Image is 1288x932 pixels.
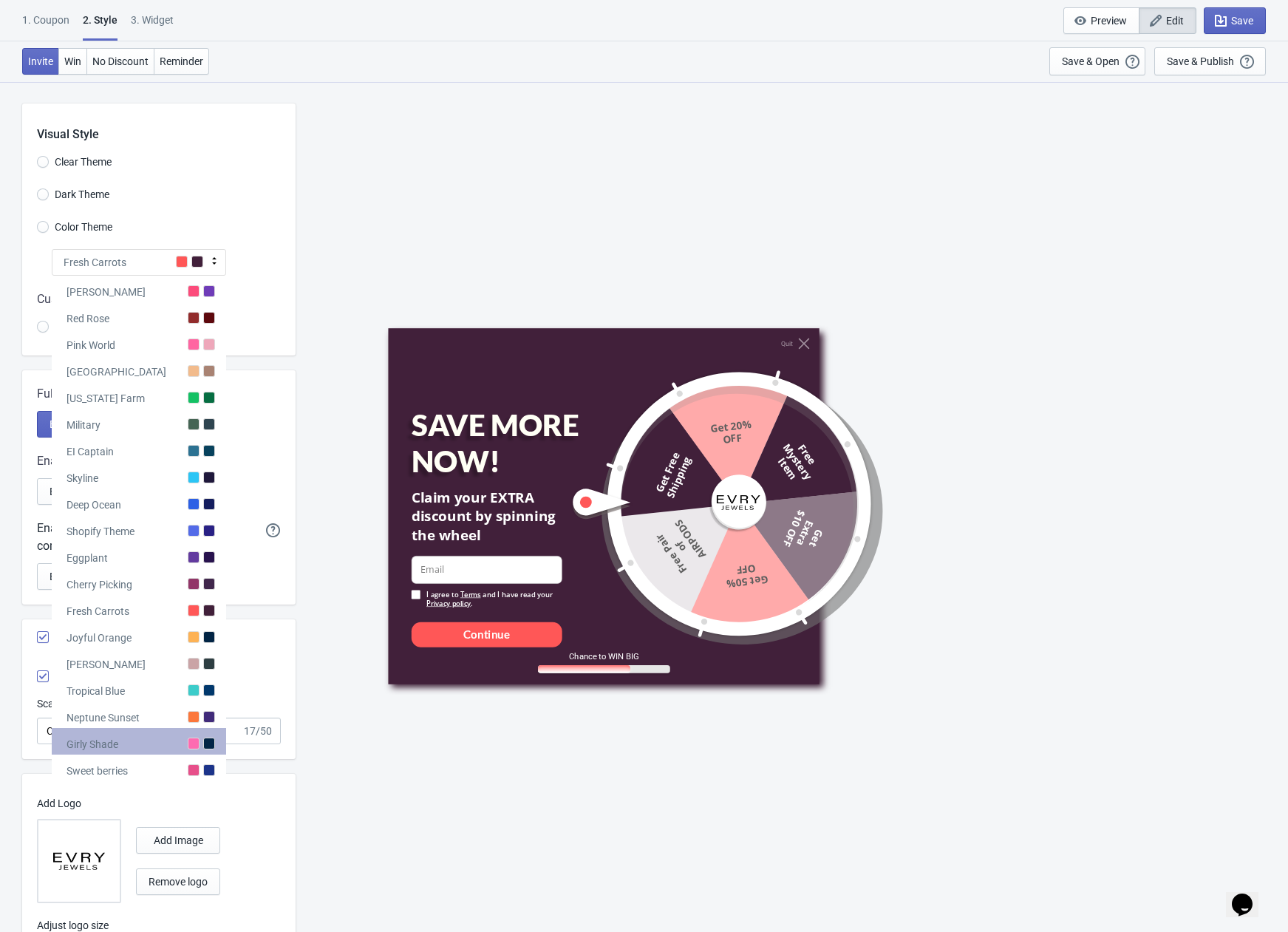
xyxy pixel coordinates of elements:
span: Invite [28,55,53,67]
div: I agree to and I have read your . [426,591,562,608]
span: Edit [1166,15,1184,27]
button: Add Image [136,827,220,854]
span: Preview [1091,15,1127,27]
div: Visual Style [37,103,296,143]
button: Invite [22,48,59,75]
button: No Discount [86,48,154,75]
label: Scarcity Progress Bar Text [37,696,157,711]
div: Pink World [67,338,115,353]
div: Tropical Blue [67,684,125,698]
img: 1729804546566.png [53,835,105,887]
span: Enable [50,418,81,430]
div: SAVE MORE NOW! [411,407,592,478]
span: Enable [50,486,81,497]
div: 3. Widget [131,13,174,38]
div: Eggplant [67,551,108,565]
span: Full wheel mode [37,385,122,403]
button: Win [58,48,87,75]
div: [GEOGRAPHIC_DATA] [67,364,166,379]
div: Save & Open [1062,55,1120,67]
button: Preview [1063,7,1139,34]
div: Girly Shade [67,737,118,752]
span: Save [1231,15,1253,27]
div: Chance to WIN BIG [537,651,669,661]
div: Shopify Theme [67,524,134,539]
div: Continue [463,627,510,642]
span: Enable [50,571,81,582]
div: Red Rose [67,311,109,326]
div: Skyline [67,471,98,486]
span: Dark Theme [55,187,109,202]
button: Save [1204,7,1266,34]
div: Fresh Carrots [67,604,129,619]
span: Custom Theme [37,290,117,308]
button: Reminder [154,48,209,75]
span: Reminder [160,55,203,67]
iframe: chat widget [1226,873,1273,917]
button: Save & Publish [1154,47,1266,75]
div: 2 . Style [83,13,117,41]
div: Joyful Orange [67,630,132,645]
span: Enable confettis animation [37,452,177,470]
div: Claim your EXTRA discount by spinning the wheel [411,488,562,545]
div: Neptune Sunset [67,710,140,725]
button: Enable [37,478,93,505]
span: Add Image [154,834,203,846]
span: Fresh Carrots [64,255,126,270]
div: Sweet berries [67,763,128,778]
div: [PERSON_NAME] [67,285,146,299]
p: Add Logo [37,796,273,812]
div: EI Captain [67,444,114,459]
span: Clear Theme [55,154,112,169]
div: Enable countdown with high mobile compatibility [37,520,266,555]
button: Enable [37,411,93,438]
div: Save & Publish [1167,55,1234,67]
span: Color Theme [55,220,112,234]
button: Enable [37,563,93,590]
a: Terms [460,590,480,599]
div: [US_STATE] Farm [67,391,145,406]
a: Privacy policy [426,599,471,608]
div: Deep Ocean [67,497,121,512]
div: Cherry Picking [67,577,132,592]
button: Save & Open [1049,47,1145,75]
span: No Discount [92,55,149,67]
span: Win [64,55,81,67]
div: Military [67,418,100,432]
div: 1. Coupon [22,13,69,38]
span: Remove logo [149,876,208,888]
div: Quit [780,340,792,348]
input: Email [411,556,562,584]
div: [PERSON_NAME] [67,657,146,672]
button: Remove logo [136,868,220,895]
button: Edit [1139,7,1196,34]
